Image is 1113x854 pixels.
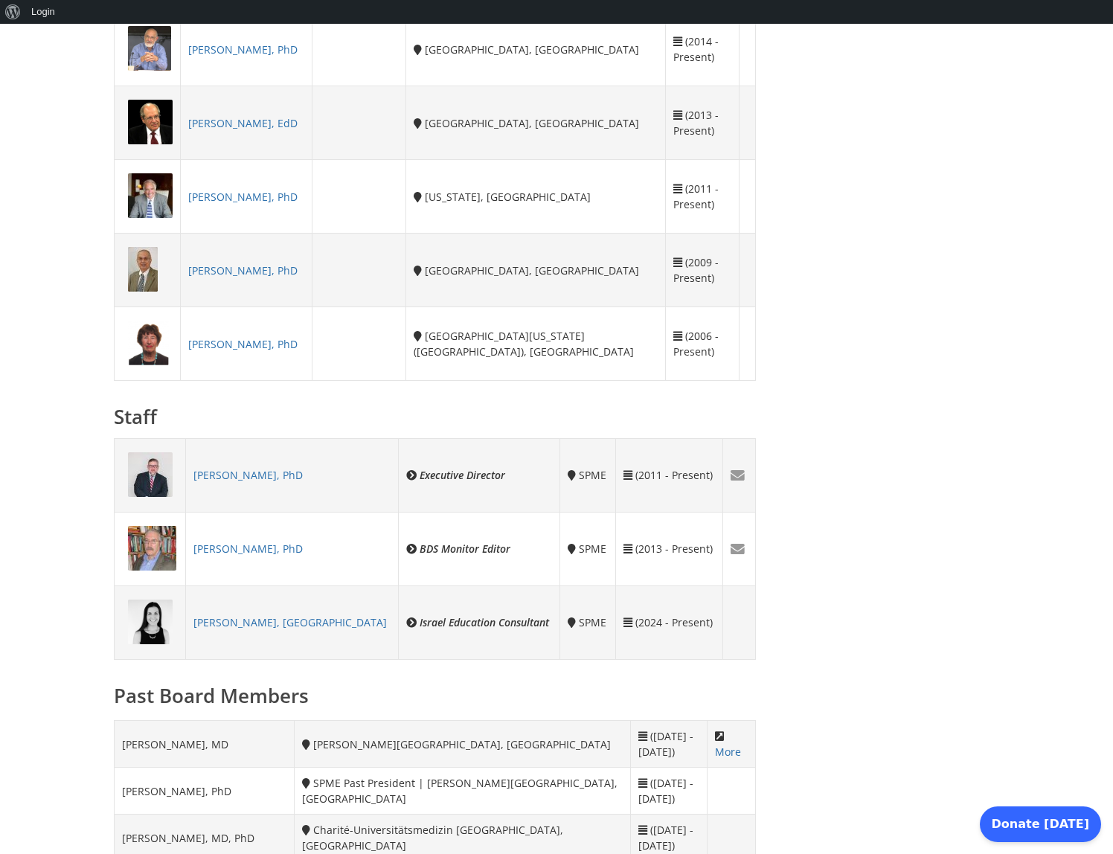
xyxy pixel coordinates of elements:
div: ([DATE] - [DATE]) [638,728,699,760]
h3: Past Board Members [114,682,756,709]
div: [GEOGRAPHIC_DATA], [GEOGRAPHIC_DATA] [414,263,658,278]
div: (2011 - Present) [673,181,731,212]
a: [PERSON_NAME], PhD [188,263,298,277]
img: 329735291.jpg [128,173,173,218]
div: (2013 - Present) [673,107,731,138]
img: 1401494538.jpg [128,247,158,292]
div: (2013 - Present) [623,541,715,556]
div: [GEOGRAPHIC_DATA][US_STATE] ([GEOGRAPHIC_DATA]), [GEOGRAPHIC_DATA] [414,328,658,359]
div: ([DATE] - [DATE]) [638,822,699,853]
a: [PERSON_NAME], PhD [193,468,303,482]
a: [PERSON_NAME], [GEOGRAPHIC_DATA] [193,615,387,629]
div: SPME Past President | [PERSON_NAME][GEOGRAPHIC_DATA], [GEOGRAPHIC_DATA] [302,775,622,806]
div: [PERSON_NAME][GEOGRAPHIC_DATA], [GEOGRAPHIC_DATA] [302,736,622,752]
td: [PERSON_NAME], MD [115,721,295,768]
div: Israel Education Consultant [406,614,552,630]
div: (2014 - Present) [673,33,731,65]
a: [PERSON_NAME], PhD [188,337,298,351]
img: 3235242806.jpg [128,452,173,497]
div: SPME [568,467,607,483]
div: Executive Director [406,467,552,483]
td: [PERSON_NAME], PhD [115,768,295,815]
div: Charité-Universitätsmedizin [GEOGRAPHIC_DATA], [GEOGRAPHIC_DATA] [302,822,622,853]
img: 1344259283.png [128,321,169,365]
img: 2172464813.png [128,100,173,144]
div: [GEOGRAPHIC_DATA], [GEOGRAPHIC_DATA] [414,42,658,57]
img: 3642614922.jpg [128,526,176,571]
div: ([DATE] - [DATE]) [638,775,699,806]
a: [PERSON_NAME], PhD [188,42,298,57]
img: 968826534.png [128,600,173,644]
div: (2006 - Present) [673,328,731,359]
div: SPME [568,614,607,630]
a: [PERSON_NAME], EdD [188,116,298,130]
div: (2024 - Present) [623,614,715,630]
div: (2011 - Present) [623,467,715,483]
div: [GEOGRAPHIC_DATA], [GEOGRAPHIC_DATA] [414,115,658,131]
div: [US_STATE], [GEOGRAPHIC_DATA] [414,189,658,205]
div: (2009 - Present) [673,254,731,286]
h3: Staff [114,403,756,430]
div: SPME [568,541,607,556]
a: More [715,745,741,759]
a: [PERSON_NAME], PhD [193,542,303,556]
div: BDS Monitor Editor [406,541,552,556]
img: 3248340796.png [128,26,171,71]
a: [PERSON_NAME], PhD [188,190,298,204]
